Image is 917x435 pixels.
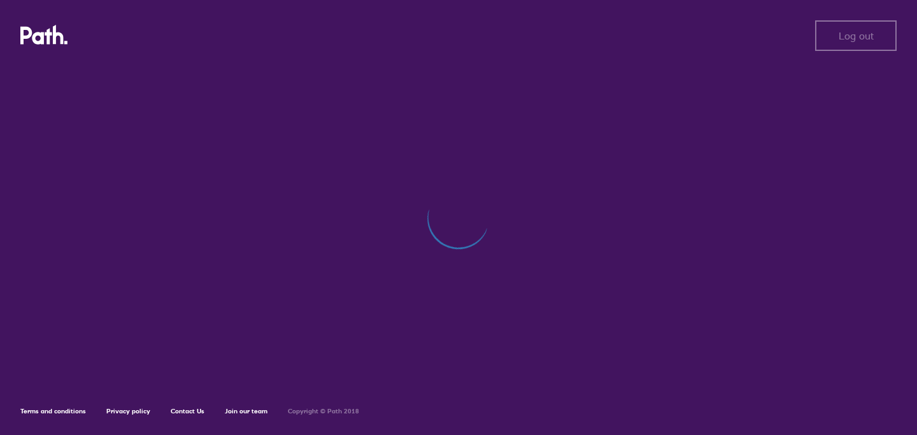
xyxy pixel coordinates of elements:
[839,30,874,41] span: Log out
[225,407,267,415] a: Join our team
[288,408,359,415] h6: Copyright © Path 2018
[20,407,86,415] a: Terms and conditions
[106,407,150,415] a: Privacy policy
[171,407,204,415] a: Contact Us
[815,20,897,51] button: Log out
